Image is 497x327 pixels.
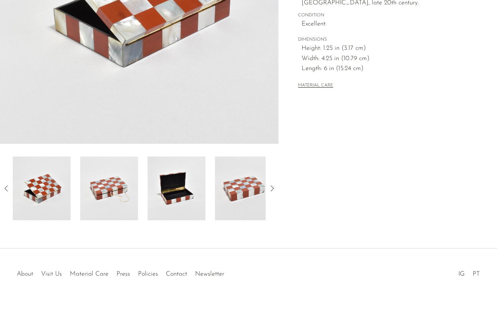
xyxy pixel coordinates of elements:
a: Visit Us [41,271,62,277]
img: Checkered Italian Box [13,157,71,220]
ul: Social Medias [454,264,484,280]
a: Policies [138,271,158,277]
span: DIMENSIONS [298,36,477,43]
img: Checkered Italian Box [80,157,138,220]
img: Checkered Italian Box [215,157,273,220]
a: Material Care [70,271,108,277]
span: Excellent. [302,19,477,29]
span: Width: 4.25 in (10.79 cm) [302,54,477,64]
span: Length: 6 in (15.24 cm) [302,64,477,74]
a: IG [458,271,465,277]
a: About [17,271,33,277]
a: Press [116,271,130,277]
button: MATERIAL CARE [298,83,333,89]
ul: Quick links [13,264,228,280]
span: CONDITION [298,12,477,19]
span: Height: 1.25 in (3.17 cm) [302,43,477,54]
a: Contact [166,271,187,277]
a: PT [473,271,480,277]
img: Checkered Italian Box [148,157,205,220]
